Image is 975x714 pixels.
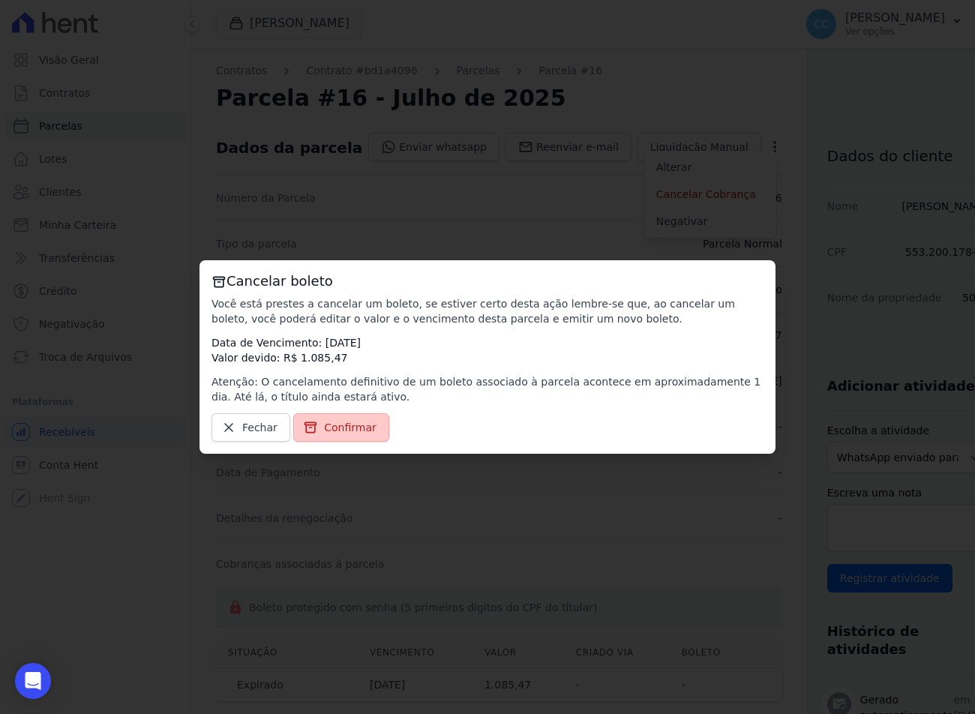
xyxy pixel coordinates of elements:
[211,335,763,365] p: Data de Vencimento: [DATE] Valor devido: R$ 1.085,47
[15,663,51,699] div: Open Intercom Messenger
[211,296,763,326] p: Você está prestes a cancelar um boleto, se estiver certo desta ação lembre-se que, ao cancelar um...
[293,413,389,442] a: Confirmar
[211,413,290,442] a: Fechar
[211,374,763,404] p: Atenção: O cancelamento definitivo de um boleto associado à parcela acontece em aproximadamente 1...
[242,420,277,435] span: Fechar
[211,272,763,290] h3: Cancelar boleto
[324,420,376,435] span: Confirmar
